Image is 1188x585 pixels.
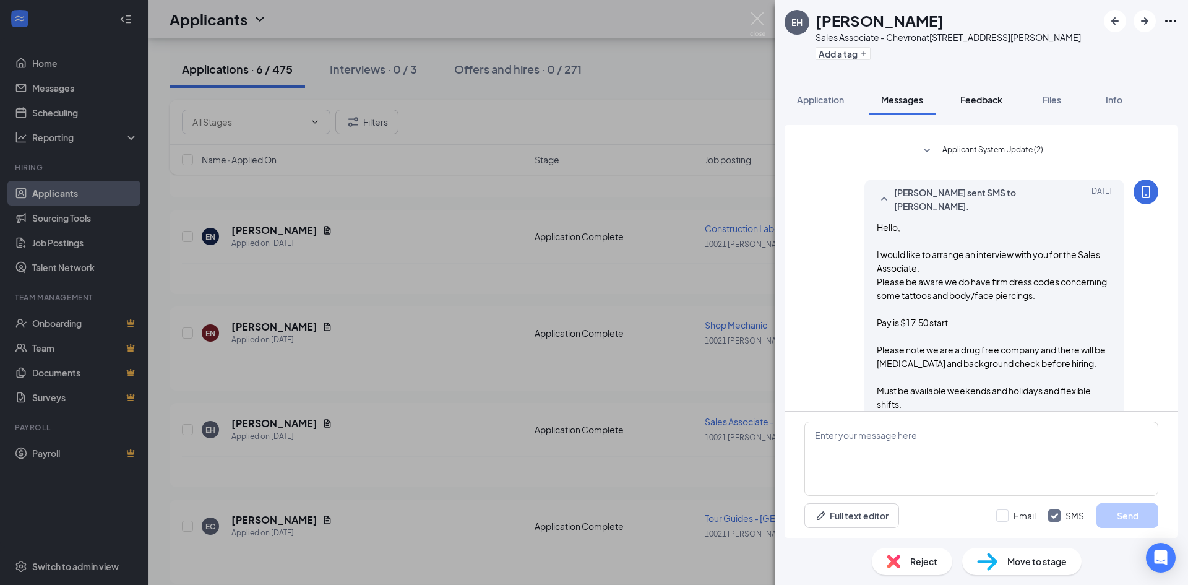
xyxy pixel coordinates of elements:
[894,186,1056,213] span: [PERSON_NAME] sent SMS to [PERSON_NAME].
[881,94,923,105] span: Messages
[910,555,937,568] span: Reject
[1138,184,1153,199] svg: MobileSms
[1137,14,1152,28] svg: ArrowRight
[815,509,827,522] svg: Pen
[1007,555,1067,568] span: Move to stage
[1146,543,1176,573] div: Open Intercom Messenger
[960,94,1002,105] span: Feedback
[1134,10,1156,32] button: ArrowRight
[1106,94,1122,105] span: Info
[816,10,944,31] h1: [PERSON_NAME]
[919,144,934,158] svg: SmallChevronDown
[942,144,1043,158] span: Applicant System Update (2)
[1096,503,1158,528] button: Send
[877,192,892,207] svg: SmallChevronUp
[1043,94,1061,105] span: Files
[804,503,899,528] button: Full text editorPen
[1104,10,1126,32] button: ArrowLeftNew
[791,16,803,28] div: EH
[919,144,1043,158] button: SmallChevronDownApplicant System Update (2)
[1163,14,1178,28] svg: Ellipses
[860,50,867,58] svg: Plus
[797,94,844,105] span: Application
[877,222,1107,410] span: Hello, I would like to arrange an interview with you for the Sales Associate. Please be aware we ...
[1089,186,1112,213] span: [DATE]
[1108,14,1122,28] svg: ArrowLeftNew
[816,31,1081,43] div: Sales Associate - Chevron at [STREET_ADDRESS][PERSON_NAME]
[816,47,871,60] button: PlusAdd a tag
